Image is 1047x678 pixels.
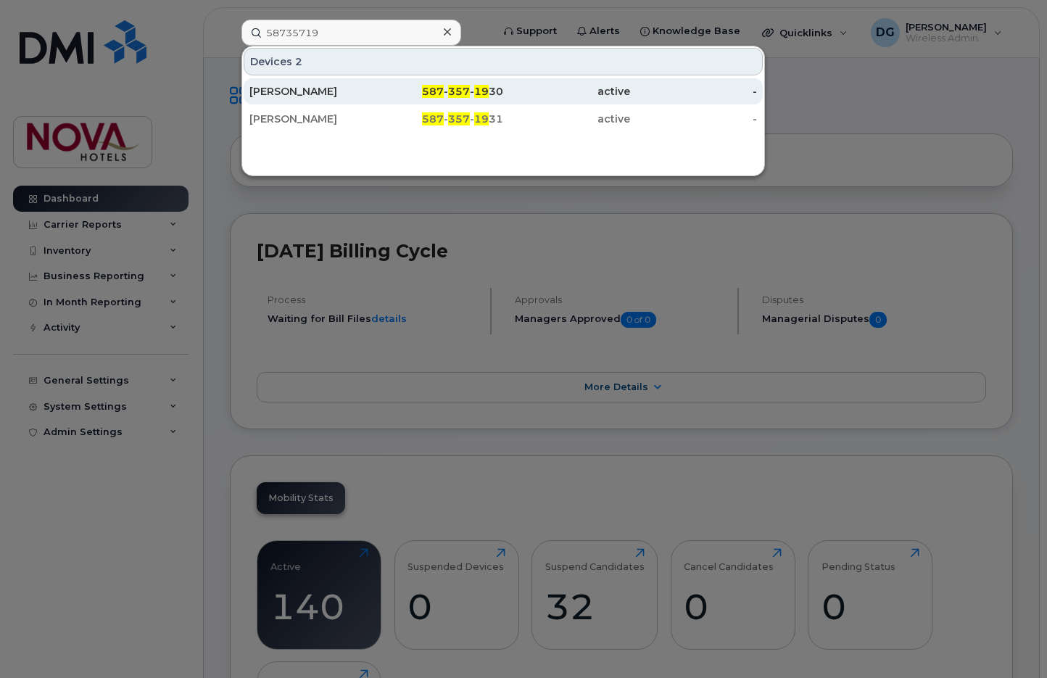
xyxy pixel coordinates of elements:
[249,84,376,99] div: [PERSON_NAME]
[422,85,444,98] span: 587
[244,78,763,104] a: [PERSON_NAME]587-357-1930active-
[422,112,444,125] span: 587
[503,112,630,126] div: active
[448,85,470,98] span: 357
[295,54,302,69] span: 2
[376,84,503,99] div: - - 30
[503,84,630,99] div: active
[244,106,763,132] a: [PERSON_NAME]587-357-1931active-
[630,112,757,126] div: -
[249,112,376,126] div: [PERSON_NAME]
[376,112,503,126] div: - - 31
[448,112,470,125] span: 357
[630,84,757,99] div: -
[244,48,763,75] div: Devices
[474,85,489,98] span: 19
[474,112,489,125] span: 19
